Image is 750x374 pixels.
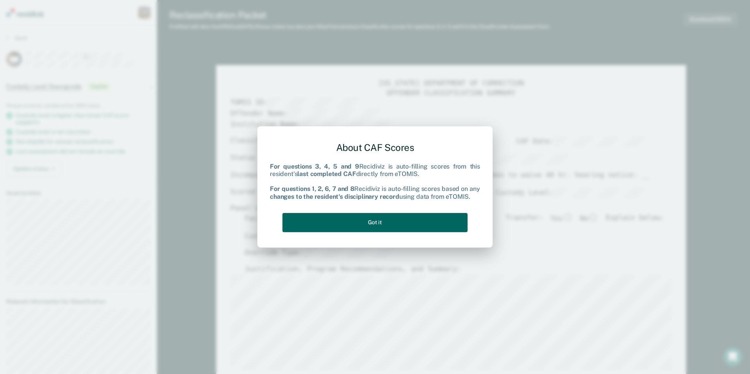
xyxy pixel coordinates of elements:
b: changes to the resident's disciplinary record [270,193,399,200]
button: Got it [282,213,468,232]
b: last completed CAF [297,170,356,178]
b: For questions 3, 4, 5 and 9 [270,163,359,170]
b: For questions 1, 2, 6, 7 and 8 [270,185,354,193]
div: Recidiviz is auto-filling scores from this resident's directly from eTOMIS. Recidiviz is auto-fil... [270,163,480,200]
div: About CAF Scores [270,136,480,160]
